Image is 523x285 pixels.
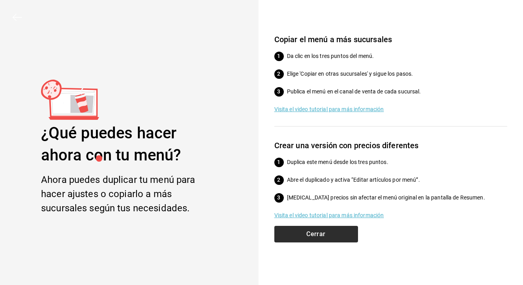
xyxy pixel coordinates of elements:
div: ¿Qué puedes hacer ahora con tu menú? [41,122,218,166]
a: Visita el video tutorial para más información [274,105,508,114]
h6: Crear una versión con precios diferentes [274,139,508,152]
button: Cerrar [274,226,358,242]
p: Da clic en los tres puntos del menú. [287,52,508,60]
p: Elige 'Copiar en otras sucursales' y sigue los pasos. [287,70,508,78]
div: Ahora puedes duplicar tu menú para hacer ajustes o copiarlo a más sucursales según tus necesidades. [41,173,218,215]
p: Publica el menú en el canal de venta de cada sucursal. [287,88,508,96]
p: [MEDICAL_DATA] precios sin afectar el menú original en la pantalla de Resumen. [287,194,508,202]
h6: Copiar el menú a más sucursales [274,33,508,46]
p: Duplica este menú desde los tres puntos. [287,158,508,166]
a: Visita el video tutorial para más información [274,211,508,220]
p: Abre el duplicado y activa “Editar artículos por menú”. [287,176,508,184]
